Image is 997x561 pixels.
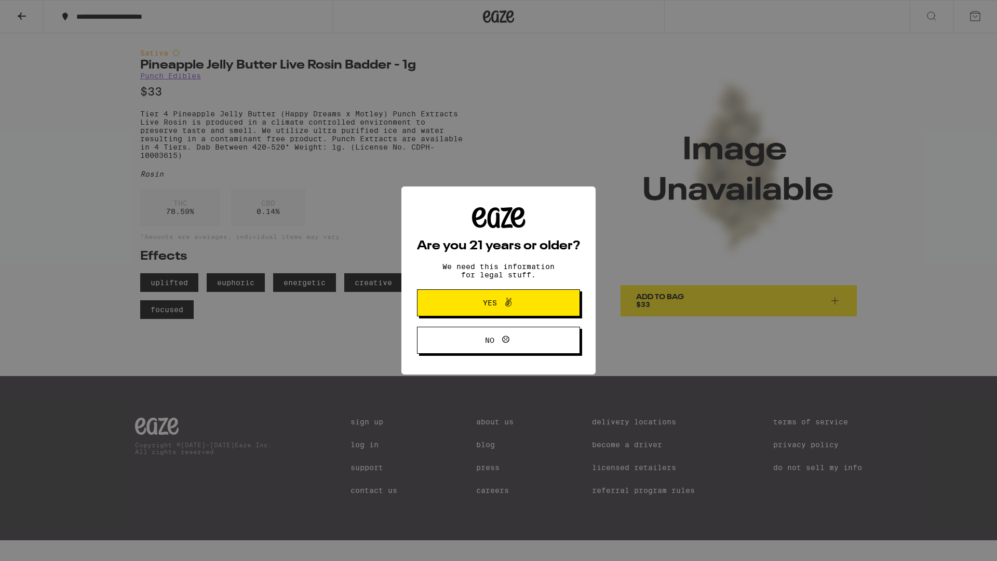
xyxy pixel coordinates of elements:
[417,289,580,316] button: Yes
[483,299,497,306] span: Yes
[434,262,563,279] p: We need this information for legal stuff.
[485,337,494,344] span: No
[417,327,580,354] button: No
[417,240,580,252] h2: Are you 21 years or older?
